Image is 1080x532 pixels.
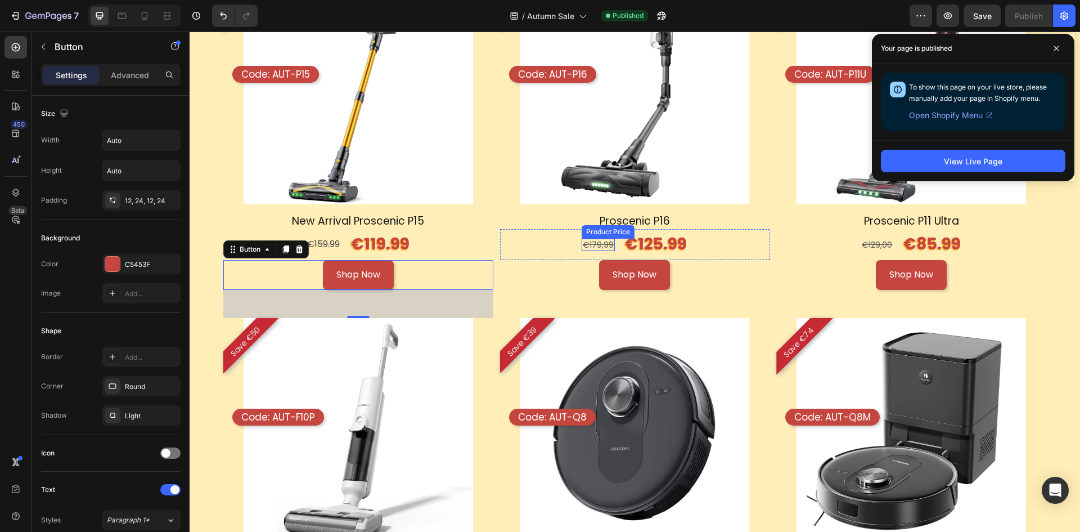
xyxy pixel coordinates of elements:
[881,150,1065,172] button: View Live Page
[1042,477,1069,504] div: Open Intercom Messenger
[54,287,283,516] img: Proscenic F10 Pro Proscenic
[881,43,952,54] p: Your page is published
[41,288,61,298] div: Image
[41,381,64,391] div: Corner
[587,182,857,198] h1: Proscenic P11 Ultra
[331,287,560,516] a: Proscenic Q8
[41,195,67,205] div: Padding
[41,166,62,176] div: Height
[147,235,191,252] p: Shop Now
[310,182,580,198] h1: Proscenic P16
[161,199,220,227] p: €119.99
[41,106,71,122] div: Size
[41,135,60,145] div: Width
[74,9,79,23] p: 7
[435,199,497,227] p: €125.99
[190,32,1080,532] iframe: Design area
[56,69,87,81] p: Settings
[102,160,180,181] input: Auto
[409,229,480,258] a: Shop Now
[125,411,178,421] div: Light
[700,235,744,252] p: Shop Now
[527,10,574,22] span: Autumn Sale
[41,448,55,458] div: Icon
[212,5,258,27] div: Undo/Redo
[125,382,178,392] div: Round
[41,352,63,362] div: Border
[8,206,27,215] div: Beta
[1005,5,1052,27] button: Publish
[973,11,992,21] span: Save
[34,182,304,198] h1: New Arrival Proscenic P15
[125,352,178,363] div: Add...
[522,10,525,22] span: /
[116,204,151,222] div: Rich Text Editor. Editing area: main
[944,155,1002,167] div: View Live Page
[125,260,178,270] div: C5453F
[605,37,677,49] p: Code: AUT-P11U
[55,40,150,53] p: Button
[331,287,560,516] img: Proscenic Q8 Proscenic
[54,287,283,516] a: Proscenic F10 Pro
[4,5,84,27] button: 7
[117,206,150,219] s: €159.99
[607,287,836,516] img: Proscenic Q8 Max Proscenic
[423,235,467,252] p: Shop Now
[31,285,81,335] pre: Save €50
[102,510,181,530] button: Paragraph 1*
[607,287,836,516] a: Proscenic Q8 Max
[308,285,357,335] pre: Save €39
[102,130,180,150] input: Auto
[394,195,443,205] div: Product Price
[41,410,67,421] div: Shadow
[41,259,58,269] div: Color
[41,326,61,336] div: Shape
[392,207,425,220] div: €179,99
[328,37,398,49] p: Code: AUT-P16
[328,379,397,392] p: Code: AUT-Q8
[714,199,771,227] p: €85.99
[52,37,120,49] p: Code: AUT-P15
[584,285,634,336] pre: Save €74
[671,207,704,220] div: €129,00
[964,5,1001,27] button: Save
[52,379,125,392] p: Code: AUT-F10P
[125,196,178,206] div: 12, 24, 12, 24
[125,289,178,299] div: Add...
[605,379,681,392] p: Code: AUT-Q8M
[1015,10,1043,22] div: Publish
[11,120,27,129] div: 450
[107,515,150,525] span: Paragraph 1*
[686,229,757,258] a: Shop Now
[41,485,55,495] div: Text
[111,69,149,81] p: Advanced
[909,83,1047,102] span: To show this page on your live store, please manually add your page in Shopify menu.
[41,515,61,525] div: Styles
[133,229,204,258] a: Shop Now
[613,11,643,21] span: Published
[48,213,73,223] div: Button
[909,109,983,122] span: Open Shopify Menu
[41,233,80,243] div: Background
